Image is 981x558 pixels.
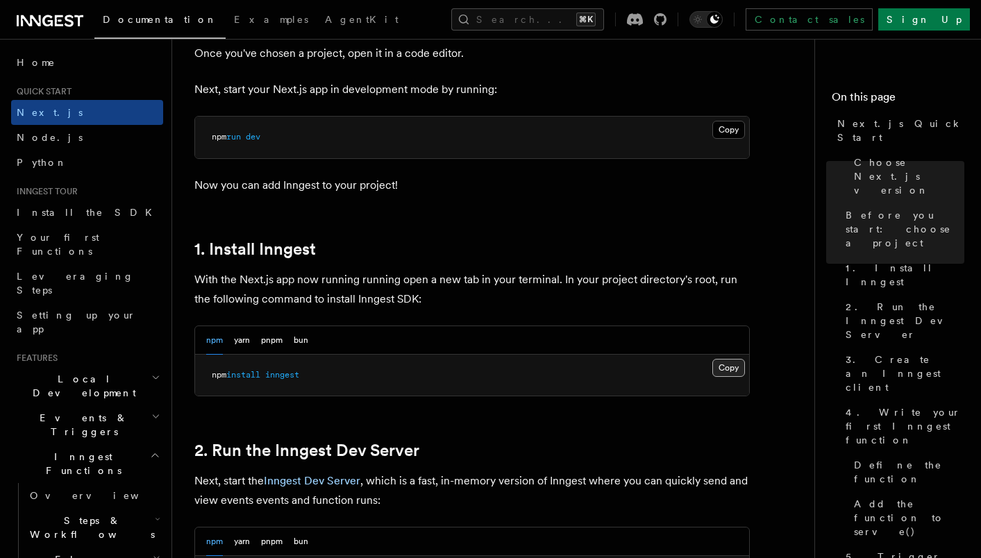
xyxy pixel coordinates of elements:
p: Now you can add Inngest to your project! [194,176,750,195]
button: npm [206,527,223,556]
span: dev [246,132,260,142]
a: 1. Install Inngest [840,255,964,294]
span: Inngest tour [11,186,78,197]
button: Toggle dark mode [689,11,723,28]
p: Next, start the , which is a fast, in-memory version of Inngest where you can quickly send and vi... [194,471,750,510]
a: Before you start: choose a project [840,203,964,255]
span: 3. Create an Inngest client [846,353,964,394]
a: Add the function to serve() [848,491,964,544]
button: Inngest Functions [11,444,163,483]
p: With the Next.js app now running running open a new tab in your terminal. In your project directo... [194,270,750,309]
span: Inngest Functions [11,450,150,477]
a: Node.js [11,125,163,150]
a: Next.js Quick Start [832,111,964,150]
button: Local Development [11,366,163,405]
button: Steps & Workflows [24,508,163,547]
a: Examples [226,4,317,37]
a: 4. Write your first Inngest function [840,400,964,453]
button: pnpm [261,527,283,556]
a: 2. Run the Inngest Dev Server [194,441,419,460]
span: Local Development [11,372,151,400]
a: Your first Functions [11,225,163,264]
button: bun [294,326,308,355]
a: Sign Up [878,8,970,31]
span: Quick start [11,86,72,97]
a: Setting up your app [11,303,163,341]
a: Contact sales [746,8,873,31]
a: Home [11,50,163,75]
button: npm [206,326,223,355]
span: AgentKit [325,14,399,25]
button: Search...⌘K [451,8,604,31]
span: Features [11,353,58,364]
a: AgentKit [317,4,407,37]
span: Leveraging Steps [17,271,134,296]
p: Once you've chosen a project, open it in a code editor. [194,44,750,63]
span: 1. Install Inngest [846,261,964,289]
span: npm [212,370,226,380]
span: Events & Triggers [11,411,151,439]
a: Choose Next.js version [848,150,964,203]
a: 1. Install Inngest [194,239,316,259]
button: yarn [234,326,250,355]
button: Copy [712,121,745,139]
span: Add the function to serve() [854,497,964,539]
span: run [226,132,241,142]
a: Inngest Dev Server [264,474,360,487]
p: Next, start your Next.js app in development mode by running: [194,80,750,99]
button: yarn [234,527,250,556]
a: Python [11,150,163,175]
span: 2. Run the Inngest Dev Server [846,300,964,341]
span: Your first Functions [17,232,99,257]
a: Define the function [848,453,964,491]
button: Events & Triggers [11,405,163,444]
span: 4. Write your first Inngest function [846,405,964,447]
span: Setting up your app [17,310,136,335]
button: pnpm [261,326,283,355]
a: Documentation [94,4,226,39]
span: Choose Next.js version [854,155,964,197]
h4: On this page [832,89,964,111]
span: Python [17,157,67,168]
span: npm [212,132,226,142]
span: Overview [30,490,173,501]
span: Documentation [103,14,217,25]
a: 2. Run the Inngest Dev Server [840,294,964,347]
kbd: ⌘K [576,12,596,26]
a: Overview [24,483,163,508]
button: Copy [712,359,745,377]
button: bun [294,527,308,556]
span: Define the function [854,458,964,486]
span: Steps & Workflows [24,514,155,541]
span: Before you start: choose a project [846,208,964,250]
span: Examples [234,14,308,25]
span: install [226,370,260,380]
span: Install the SDK [17,207,160,218]
a: Install the SDK [11,200,163,225]
a: Next.js [11,100,163,125]
a: Leveraging Steps [11,264,163,303]
span: Node.js [17,132,83,143]
a: 3. Create an Inngest client [840,347,964,400]
span: Next.js Quick Start [837,117,964,144]
span: Next.js [17,107,83,118]
span: inngest [265,370,299,380]
span: Home [17,56,56,69]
